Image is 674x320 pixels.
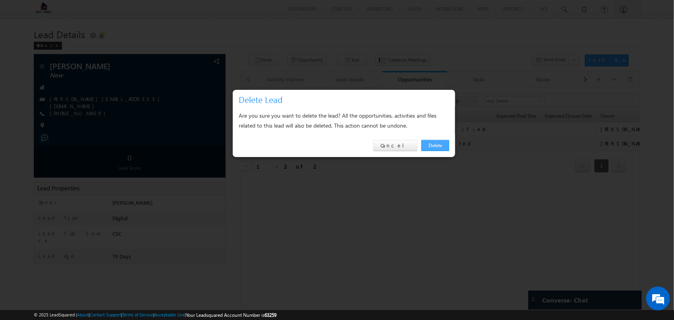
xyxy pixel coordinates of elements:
[239,111,449,130] div: Are you sure you want to delete the lead? All the opportunities, activities and files related to ...
[90,312,121,317] a: Contact Support
[77,312,89,317] a: About
[10,74,145,238] textarea: Type your message and hit 'Enter'
[154,312,185,317] a: Acceptable Use
[108,245,144,256] em: Start Chat
[421,140,449,151] a: Delete
[34,311,276,319] span: © 2025 LeadSquared | | | | |
[239,93,452,107] h3: Delete Lead
[41,42,133,52] div: Chat with us now
[186,312,276,318] span: Your Leadsquared Account Number is
[265,312,276,318] span: 63259
[130,4,149,23] div: Minimize live chat window
[122,312,153,317] a: Terms of Service
[14,42,33,52] img: d_60004797649_company_0_60004797649
[373,140,417,151] a: Cancel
